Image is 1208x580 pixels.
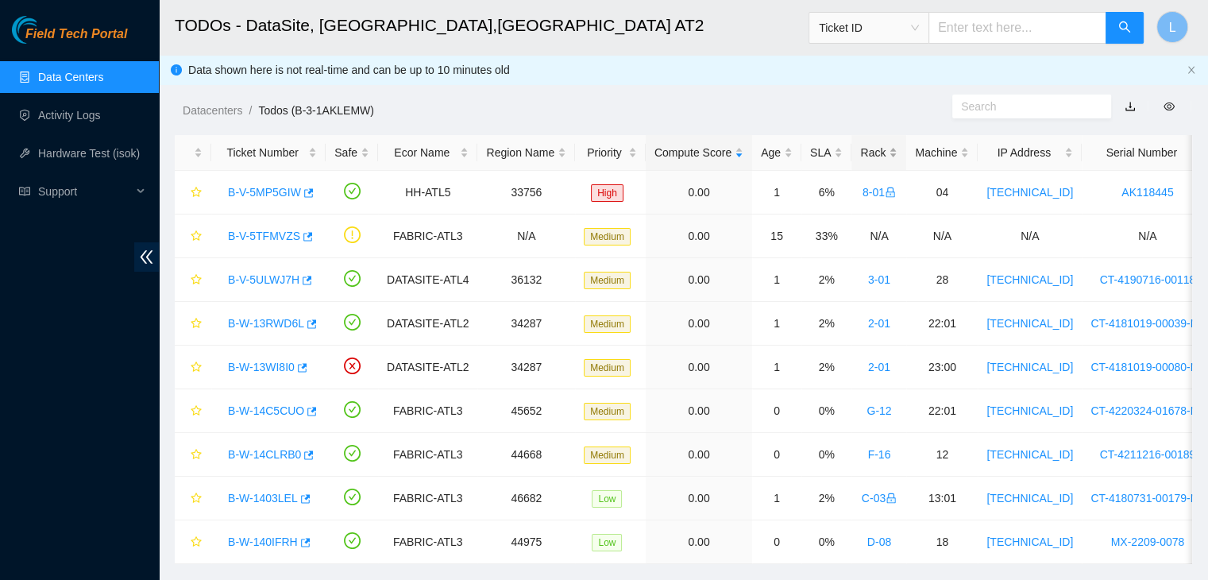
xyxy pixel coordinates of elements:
[752,477,801,520] td: 1
[191,230,202,243] span: star
[12,16,80,44] img: Akamai Technologies
[378,389,477,433] td: FABRIC-ATL3
[584,359,631,377] span: Medium
[646,346,752,389] td: 0.00
[477,215,575,258] td: N/A
[863,186,896,199] a: 8-01lock
[646,520,752,564] td: 0.00
[1090,317,1204,330] a: CT-4181019-00039-N1
[1164,101,1175,112] span: eye
[191,274,202,287] span: star
[477,302,575,346] td: 34287
[1125,100,1136,113] a: download
[868,448,891,461] a: F-16
[344,532,361,549] span: check-circle
[191,449,202,462] span: star
[906,215,978,258] td: N/A
[1106,12,1144,44] button: search
[378,171,477,215] td: HH-ATL5
[752,171,801,215] td: 1
[978,215,1082,258] td: N/A
[986,361,1073,373] a: [TECHNICAL_ID]
[986,492,1073,505] a: [TECHNICAL_ID]
[378,477,477,520] td: FABRIC-ATL3
[862,492,897,505] a: C-03lock
[228,448,301,461] a: B-W-14CLRB0
[1099,448,1195,461] a: CT-4211216-00189
[801,215,851,258] td: 33%
[906,346,978,389] td: 23:00
[228,536,298,548] a: B-W-140IFRH
[258,104,373,117] a: Todos (B-3-1AKLEMW)
[986,186,1073,199] a: [TECHNICAL_ID]
[191,362,202,374] span: star
[183,354,203,380] button: star
[986,536,1073,548] a: [TECHNICAL_ID]
[801,477,851,520] td: 2%
[906,389,978,433] td: 22:01
[752,389,801,433] td: 0
[906,520,978,564] td: 18
[38,71,103,83] a: Data Centers
[584,447,631,464] span: Medium
[477,520,575,564] td: 44975
[378,258,477,302] td: DATASITE-ATL4
[344,401,361,418] span: check-circle
[906,302,978,346] td: 22:01
[752,302,801,346] td: 1
[801,302,851,346] td: 2%
[801,389,851,433] td: 0%
[134,242,159,272] span: double-left
[819,16,919,40] span: Ticket ID
[228,317,304,330] a: B-W-13RWD6L
[752,258,801,302] td: 1
[1113,94,1148,119] button: download
[183,529,203,555] button: star
[378,520,477,564] td: FABRIC-ATL3
[866,404,891,417] a: G-12
[646,171,752,215] td: 0.00
[183,104,242,117] a: Datacenters
[183,267,203,292] button: star
[801,346,851,389] td: 2%
[592,490,622,508] span: Low
[868,317,890,330] a: 2-01
[191,493,202,505] span: star
[183,398,203,423] button: star
[378,346,477,389] td: DATASITE-ATL2
[801,258,851,302] td: 2%
[1090,492,1204,505] a: CT-4180731-00179-N1
[25,27,127,42] span: Field Tech Portal
[868,273,890,286] a: 3-01
[1090,404,1204,417] a: CT-4220324-01678-N1
[344,183,361,199] span: check-circle
[228,273,299,286] a: B-V-5ULWJ7H
[646,389,752,433] td: 0.00
[378,302,477,346] td: DATASITE-ATL2
[591,184,623,202] span: High
[191,187,202,199] span: star
[183,311,203,336] button: star
[344,489,361,505] span: check-circle
[886,493,897,504] span: lock
[646,302,752,346] td: 0.00
[228,404,304,417] a: B-W-14C5CUO
[477,346,575,389] td: 34287
[228,361,295,373] a: B-W-13WI8I0
[183,180,203,205] button: star
[646,215,752,258] td: 0.00
[378,433,477,477] td: FABRIC-ATL3
[928,12,1106,44] input: Enter text here...
[752,520,801,564] td: 0
[584,403,631,420] span: Medium
[646,258,752,302] td: 0.00
[477,258,575,302] td: 36132
[1090,361,1204,373] a: CT-4181019-00080-N0
[584,272,631,289] span: Medium
[191,536,202,549] span: star
[228,230,300,242] a: B-V-5TFMVZS
[1118,21,1131,36] span: search
[183,223,203,249] button: star
[344,358,361,374] span: close-circle
[249,104,252,117] span: /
